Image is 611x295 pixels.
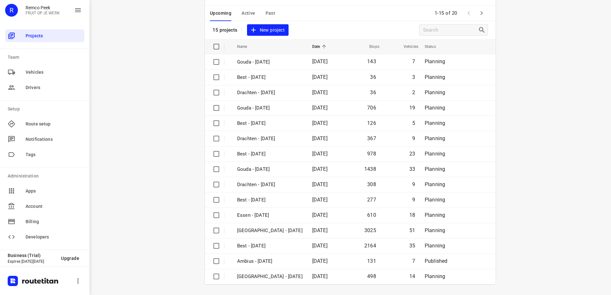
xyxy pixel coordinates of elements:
p: Best - [DATE] [237,120,303,127]
span: [DATE] [312,135,328,141]
span: 7 [412,258,415,264]
span: 1-15 of 20 [432,6,460,20]
p: Setup [8,106,84,112]
div: Route setup [5,117,84,130]
p: Gouda - [DATE] [237,166,303,173]
input: Search projects [423,25,478,35]
span: Planning [425,120,445,126]
p: FRUIT OP JE WERK [26,11,60,15]
span: New project [251,26,285,34]
span: Planning [425,58,445,64]
span: Vehicles [26,69,82,76]
span: Planning [425,273,445,279]
span: Planning [425,74,445,80]
p: Essen - Monday [237,212,303,219]
div: Developers [5,231,84,243]
p: Best - Monday [237,242,303,250]
span: Planning [425,166,445,172]
span: 19 [409,105,415,111]
p: Gouda - Friday [237,58,303,66]
span: [DATE] [312,258,328,264]
span: 23 [409,151,415,157]
span: [DATE] [312,166,328,172]
span: 5 [412,120,415,126]
p: Best - Tuesday [237,196,303,204]
span: 18 [409,212,415,218]
div: Drivers [5,81,84,94]
span: 9 [412,197,415,203]
p: Best - [DATE] [237,150,303,158]
p: Administration [8,173,84,179]
span: 308 [367,181,376,187]
span: Planning [425,243,445,249]
p: Team [8,54,84,61]
span: [DATE] [312,227,328,233]
p: Zwolle - Monday [237,227,303,234]
span: Drivers [26,84,82,91]
p: Ambius - Monday [237,258,303,265]
span: 978 [367,151,376,157]
span: 498 [367,273,376,279]
span: 3 [412,74,415,80]
p: Expires [DATE][DATE] [8,259,56,264]
span: Upgrade [61,256,79,261]
div: Search [478,26,488,34]
span: [DATE] [312,58,328,64]
button: New project [247,24,289,36]
span: [DATE] [312,120,328,126]
span: 610 [367,212,376,218]
span: 7 [412,58,415,64]
p: Drachten - [DATE] [237,89,303,96]
span: Planning [425,197,445,203]
span: 51 [409,227,415,233]
span: 367 [367,135,376,141]
span: Notifications [26,136,82,143]
span: 277 [367,197,376,203]
span: [DATE] [312,243,328,249]
p: Best - [DATE] [237,74,303,81]
span: 706 [367,105,376,111]
span: Past [266,9,275,17]
span: 131 [367,258,376,264]
div: Account [5,200,84,213]
span: 9 [412,135,415,141]
p: Business (Trial) [8,253,56,258]
span: [DATE] [312,151,328,157]
span: Tags [26,151,82,158]
span: Stops [361,43,379,50]
span: 33 [409,166,415,172]
span: 2164 [364,243,376,249]
span: [DATE] [312,181,328,187]
div: Tags [5,148,84,161]
span: [DATE] [312,74,328,80]
div: Vehicles [5,66,84,79]
span: Account [26,203,82,210]
span: Planning [425,181,445,187]
p: Remco Peek [26,5,60,10]
button: Upgrade [56,253,84,264]
span: [DATE] [312,197,328,203]
span: [DATE] [312,212,328,218]
span: 9 [412,181,415,187]
span: Apps [26,188,82,194]
span: Projects [26,33,82,39]
span: Previous Page [462,7,475,19]
p: Drachten - [DATE] [237,135,303,142]
span: Route setup [26,121,82,127]
span: Planning [425,151,445,157]
span: [DATE] [312,105,328,111]
span: 126 [367,120,376,126]
span: Planning [425,89,445,95]
span: Planning [425,212,445,218]
span: 35 [409,243,415,249]
span: Name [237,43,256,50]
span: [DATE] [312,89,328,95]
p: 15 projects [213,27,238,33]
span: Upcoming [210,9,231,17]
span: 143 [367,58,376,64]
span: Planning [425,135,445,141]
span: 36 [370,89,376,95]
span: Planning [425,227,445,233]
span: 1438 [364,166,376,172]
span: Next Page [475,7,488,19]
